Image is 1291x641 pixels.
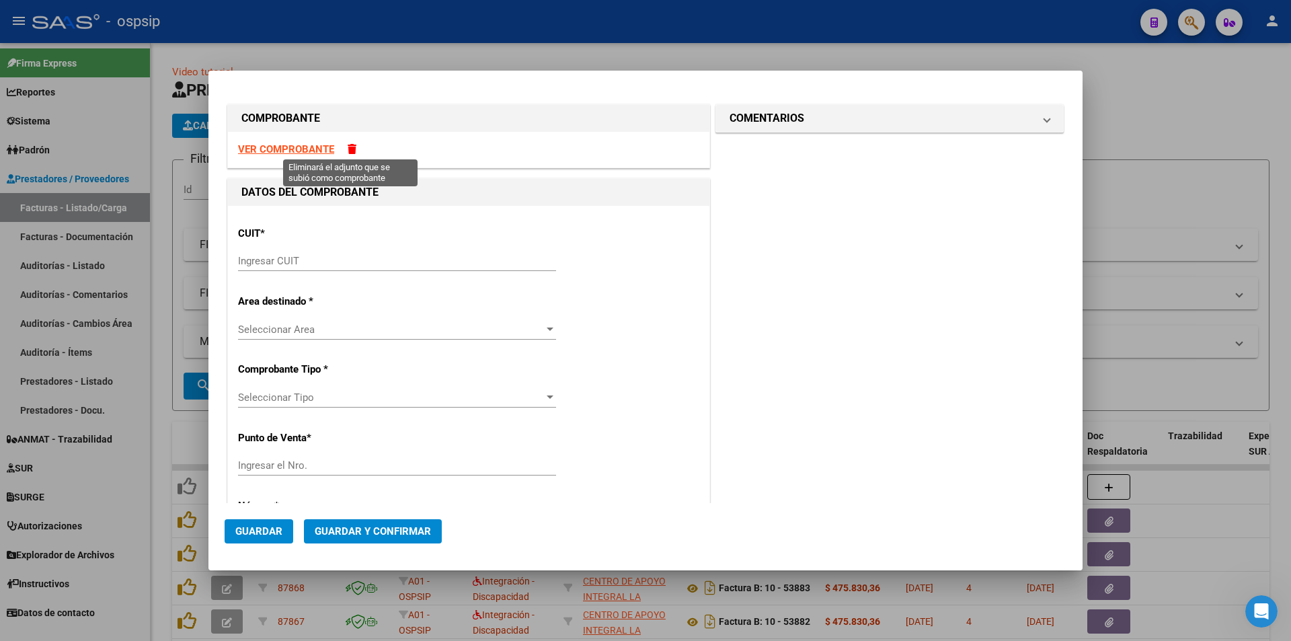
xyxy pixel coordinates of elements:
[1245,595,1278,628] iframe: Intercom live chat
[241,112,320,124] strong: COMPROBANTE
[716,105,1063,132] mat-expansion-panel-header: COMENTARIOS
[238,294,377,309] p: Area destinado *
[238,143,334,155] a: VER COMPROBANTE
[238,498,377,514] p: Número
[304,519,442,543] button: Guardar y Confirmar
[730,110,804,126] h1: COMENTARIOS
[225,519,293,543] button: Guardar
[238,391,544,404] span: Seleccionar Tipo
[238,430,377,446] p: Punto de Venta
[238,226,377,241] p: CUIT
[238,324,544,336] span: Seleccionar Area
[238,362,377,377] p: Comprobante Tipo *
[235,525,282,537] span: Guardar
[241,186,379,198] strong: DATOS DEL COMPROBANTE
[315,525,431,537] span: Guardar y Confirmar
